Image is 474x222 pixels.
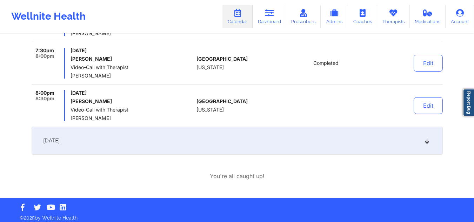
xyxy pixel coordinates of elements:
button: Edit [414,55,443,72]
h6: [PERSON_NAME] [71,99,194,104]
span: Completed [313,60,339,66]
a: Account [446,5,474,28]
span: [PERSON_NAME] [71,31,194,36]
span: [GEOGRAPHIC_DATA] [196,99,248,104]
span: [US_STATE] [196,65,224,70]
a: Coaches [348,5,377,28]
span: [DATE] [71,48,194,53]
span: [US_STATE] [196,107,224,113]
p: © 2025 by Wellnite Health [15,209,459,221]
a: Medications [410,5,446,28]
span: [PERSON_NAME] [71,115,194,121]
span: Video-Call with Therapist [71,107,194,113]
a: Therapists [377,5,410,28]
a: Calendar [222,5,253,28]
h6: [PERSON_NAME] [71,56,194,62]
a: Report Bug [463,89,474,116]
a: Dashboard [253,5,286,28]
span: [GEOGRAPHIC_DATA] [196,56,248,62]
span: Video-Call with Therapist [71,65,194,70]
button: Edit [414,97,443,114]
span: [DATE] [43,137,60,144]
p: You're all caught up! [210,172,265,180]
a: Prescribers [286,5,321,28]
span: [PERSON_NAME] [71,73,194,79]
span: [DATE] [71,90,194,96]
a: Admins [321,5,348,28]
span: 8:00pm [35,90,54,96]
span: 8:00pm [35,53,54,59]
span: 7:30pm [35,48,54,53]
span: 8:30pm [35,96,54,101]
